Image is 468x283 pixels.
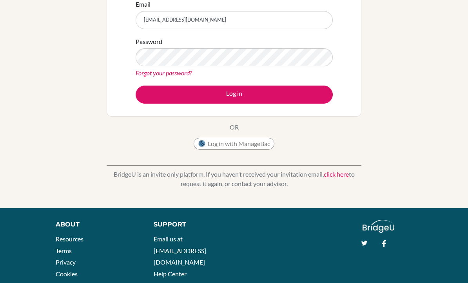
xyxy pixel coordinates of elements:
[194,138,274,150] button: Log in with ManageBac
[230,122,239,132] p: OR
[56,270,78,278] a: Cookies
[56,247,72,254] a: Terms
[56,220,136,229] div: About
[56,258,76,266] a: Privacy
[154,220,227,229] div: Support
[324,170,349,178] a: click here
[154,270,187,278] a: Help Center
[154,235,206,266] a: Email us at [EMAIL_ADDRESS][DOMAIN_NAME]
[136,86,333,104] button: Log in
[136,37,162,46] label: Password
[56,235,83,243] a: Resources
[136,69,192,77] a: Forgot your password?
[107,170,361,188] p: BridgeU is an invite only platform. If you haven’t received your invitation email, to request it ...
[363,220,394,233] img: logo_white@2x-f4f0deed5e89b7ecb1c2cc34c3e3d731f90f0f143d5ea2071677605dd97b5244.png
